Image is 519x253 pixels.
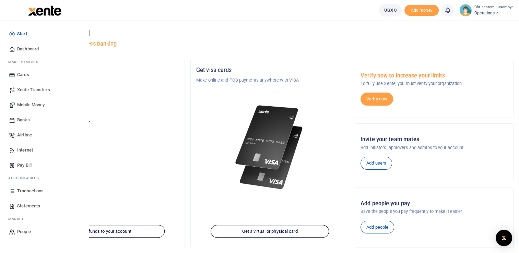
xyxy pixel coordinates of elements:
[474,10,514,16] span: Operations
[361,200,508,207] h5: Add people you pay
[5,82,83,97] a: Xente Transfers
[32,104,179,110] p: Operations
[17,132,32,138] span: Airtime
[379,4,402,16] a: UGX 0
[474,4,514,10] small: Chrisestom Lusambya
[404,7,439,12] a: Add money
[233,100,307,195] img: xente-_physical_cards.png
[12,216,24,221] span: anage
[196,77,343,84] p: Make online and POS payments anywhere with VISA
[28,5,61,16] img: logo-large
[361,93,393,106] a: Verify now
[13,176,39,181] span: countability
[361,208,508,215] p: Save the people you pay frequently to make it easier
[5,224,83,239] a: People
[211,225,329,238] a: Get a virtual or physical card
[17,162,32,169] span: Pay Bill
[17,86,50,93] span: Xente Transfers
[17,71,29,78] span: Cards
[5,57,83,67] li: M
[196,67,343,74] h5: Get visa cards
[5,143,83,158] a: Internet
[404,5,439,16] span: Add money
[17,46,39,52] span: Dashboard
[5,112,83,128] a: Banks
[376,4,405,16] li: Wallet ballance
[5,183,83,198] a: Transactions
[32,77,179,84] p: INNOVATION VILLAGE
[5,158,83,173] a: Pay Bill
[361,80,508,87] p: To fully use Xente, you must verify your organization
[17,147,33,154] span: Internet
[384,7,397,14] span: UGX 0
[17,188,44,194] span: Transactions
[12,59,38,64] span: ake Payments
[459,4,472,16] img: profile-user
[361,221,394,234] a: Add people
[32,127,179,134] h5: UGX 63,681
[361,136,508,143] h5: Invite your team mates
[17,228,31,235] span: People
[32,119,179,125] p: Your current account balance
[5,173,83,183] li: Ac
[26,29,514,37] h4: Hello [PERSON_NAME]
[5,97,83,112] a: Mobile Money
[361,157,392,170] a: Add users
[32,93,179,100] h5: Account
[361,72,508,79] h5: Verify now to increase your limits
[496,230,512,246] div: Open Intercom Messenger
[5,128,83,143] a: Airtime
[27,8,61,13] a: logo-small logo-large logo-large
[404,5,439,16] li: Toup your wallet
[17,101,45,108] span: Mobile Money
[5,214,83,224] li: M
[5,67,83,82] a: Cards
[361,144,508,151] p: Add initiators, approvers and admins to your account
[5,26,83,41] a: Start
[17,31,27,37] span: Start
[26,40,514,47] h5: Welcome to better business banking
[32,67,179,74] h5: Organization
[459,4,514,16] a: profile-user Chrisestom Lusambya Operations
[17,203,40,209] span: Statements
[5,41,83,57] a: Dashboard
[5,198,83,214] a: Statements
[46,225,165,238] a: Add funds to your account
[17,117,30,123] span: Banks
